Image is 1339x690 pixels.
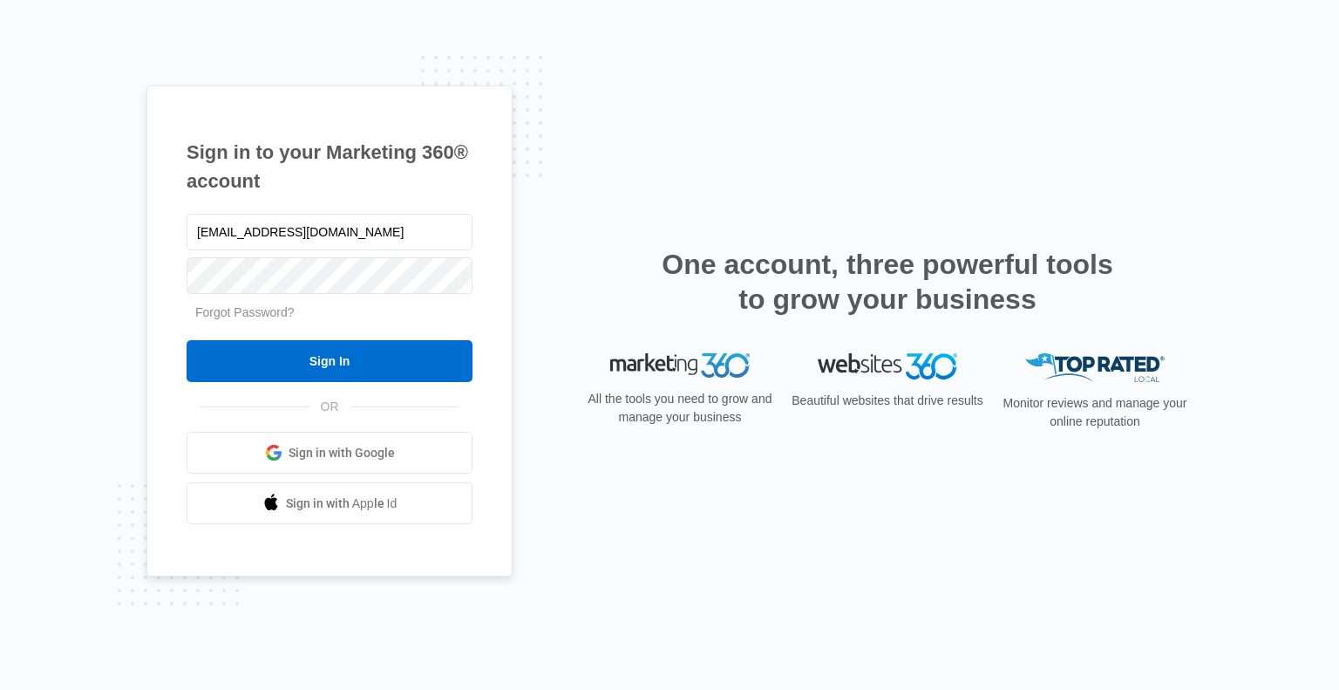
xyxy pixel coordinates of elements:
[187,214,472,250] input: Email
[790,392,985,410] p: Beautiful websites that drive results
[286,495,398,513] span: Sign in with Apple Id
[309,398,351,416] span: OR
[195,305,295,319] a: Forgot Password?
[818,353,957,379] img: Websites 360
[997,394,1193,431] p: Monitor reviews and manage your online reputation
[187,138,472,195] h1: Sign in to your Marketing 360® account
[582,390,778,427] p: All the tools you need to grow and manage your business
[610,353,750,378] img: Marketing 360
[1025,353,1165,382] img: Top Rated Local
[289,444,395,462] span: Sign in with Google
[656,247,1118,317] h2: One account, three powerful tools to grow your business
[187,340,472,382] input: Sign In
[187,432,472,474] a: Sign in with Google
[187,482,472,524] a: Sign in with Apple Id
